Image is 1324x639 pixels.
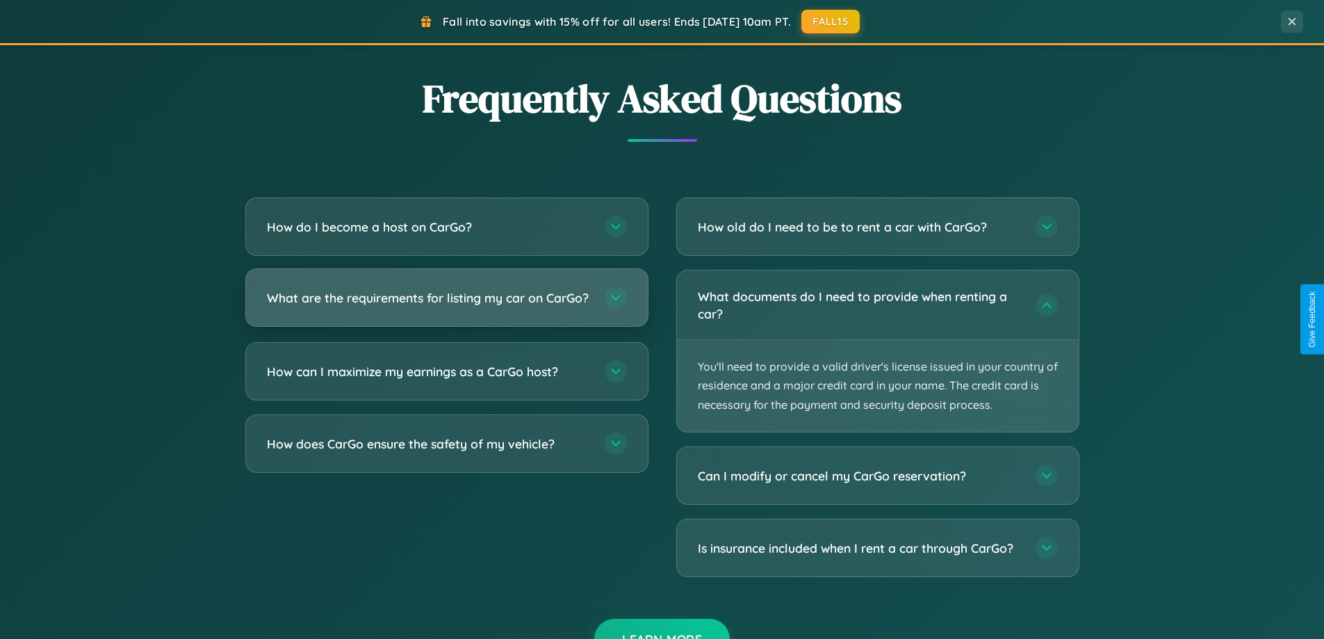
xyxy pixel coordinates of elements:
h3: How does CarGo ensure the safety of my vehicle? [267,435,591,453]
p: You'll need to provide a valid driver's license issued in your country of residence and a major c... [677,340,1079,432]
span: Fall into savings with 15% off for all users! Ends [DATE] 10am PT. [443,15,791,29]
h3: Can I modify or cancel my CarGo reservation? [698,467,1022,485]
h3: Is insurance included when I rent a car through CarGo? [698,540,1022,557]
button: FALL15 [801,10,860,33]
h2: Frequently Asked Questions [245,72,1079,125]
h3: How do I become a host on CarGo? [267,218,591,236]
h3: What are the requirements for listing my car on CarGo? [267,289,591,307]
h3: How old do I need to be to rent a car with CarGo? [698,218,1022,236]
h3: What documents do I need to provide when renting a car? [698,288,1022,322]
div: Give Feedback [1307,291,1317,348]
h3: How can I maximize my earnings as a CarGo host? [267,363,591,380]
